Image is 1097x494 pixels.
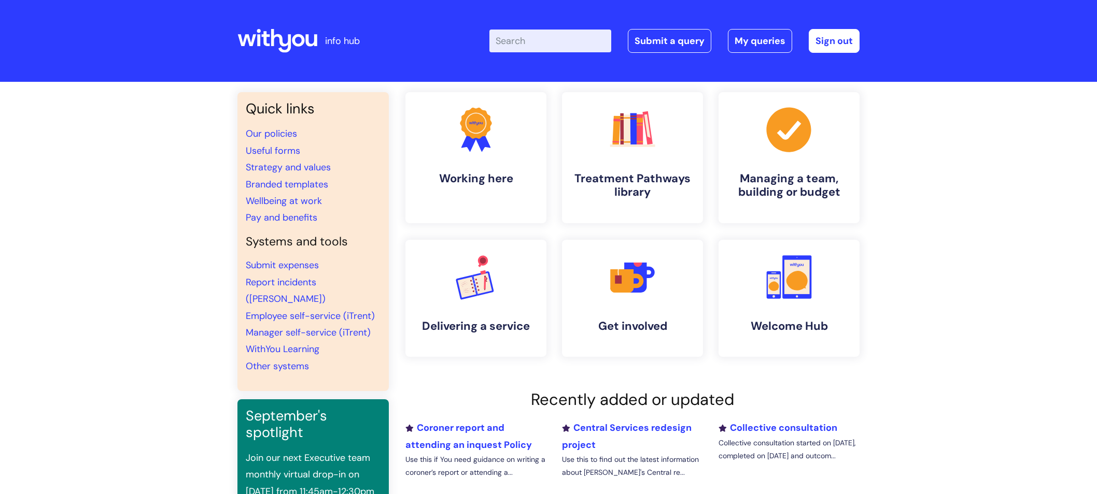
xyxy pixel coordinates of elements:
div: | - [489,29,860,53]
p: Use this if You need guidance on writing a coroner’s report or attending a... [405,453,546,479]
a: Pay and benefits [246,211,317,224]
a: Useful forms [246,144,300,157]
h4: Treatment Pathways library [570,172,695,199]
p: info hub [325,33,360,49]
a: Strategy and values [246,161,331,173]
h2: Recently added or updated [405,390,860,409]
a: My queries [728,29,792,53]
a: Employee self-service (iTrent) [246,310,375,322]
a: Other systems [246,360,309,372]
a: Working here [405,92,546,223]
a: Collective consultation [719,422,837,434]
h4: Working here [414,172,538,185]
a: Sign out [809,29,860,53]
input: Search [489,30,611,52]
h4: Delivering a service [414,319,538,333]
h4: Welcome Hub [727,319,851,333]
a: Coroner report and attending an inquest Policy [405,422,532,451]
a: Submit a query [628,29,711,53]
a: Branded templates [246,178,328,191]
a: Welcome Hub [719,240,860,357]
a: Our policies [246,127,297,140]
a: Central Services redesign project [562,422,692,451]
h3: Quick links [246,100,381,117]
a: Managing a team, building or budget [719,92,860,223]
a: Delivering a service [405,240,546,357]
a: Wellbeing at work [246,195,322,207]
h3: September's spotlight [246,408,381,441]
a: Submit expenses [246,259,319,271]
h4: Managing a team, building or budget [727,172,851,199]
p: Collective consultation started on [DATE], completed on [DATE] and outcom... [719,437,860,462]
a: WithYou Learning [246,343,319,355]
p: Use this to find out the latest information about [PERSON_NAME]'s Central re... [562,453,703,479]
a: Manager self-service (iTrent) [246,326,371,339]
a: Treatment Pathways library [562,92,703,223]
h4: Get involved [570,319,695,333]
h4: Systems and tools [246,235,381,249]
a: Report incidents ([PERSON_NAME]) [246,276,326,305]
a: Get involved [562,240,703,357]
